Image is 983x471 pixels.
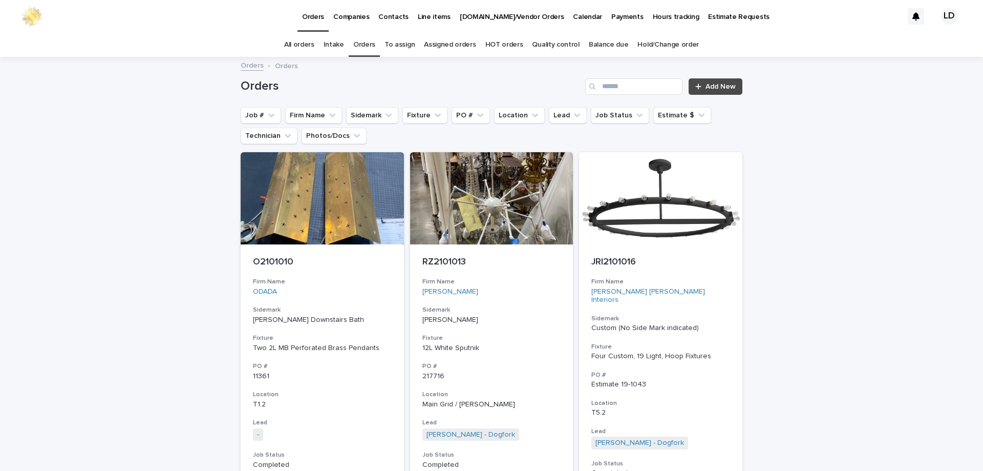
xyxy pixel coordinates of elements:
[591,427,730,436] h3: Lead
[253,334,392,342] h3: Fixture
[422,451,561,459] h3: Job Status
[275,59,298,71] p: Orders
[422,372,561,381] p: 217716
[426,431,515,439] a: [PERSON_NAME] - Dogfork
[494,107,545,124] button: Location
[591,399,730,407] h3: Location
[253,288,277,296] a: ODADA
[253,372,392,381] p: 11361
[241,128,297,144] button: Technician
[285,107,342,124] button: Firm Name
[253,451,392,459] h3: Job Status
[591,315,730,323] h3: Sidemark
[241,79,581,94] h1: Orders
[422,344,561,353] div: 12L White Sputnik
[284,33,314,57] a: All orders
[384,33,415,57] a: To assign
[422,362,561,371] h3: PO #
[549,107,587,124] button: Lead
[591,278,730,286] h3: Firm Name
[253,306,392,314] h3: Sidemark
[591,324,730,333] p: Custom (No Side Mark indicated)
[422,334,561,342] h3: Fixture
[253,400,392,409] p: T1.2
[591,343,730,351] h3: Fixture
[689,78,742,95] a: Add New
[253,419,392,427] h3: Lead
[253,461,392,469] p: Completed
[422,257,561,268] p: RZ2101013
[20,6,43,27] img: 0ffKfDbyRa2Iv8hnaAqg
[706,83,736,90] span: Add New
[422,391,561,399] h3: Location
[637,33,699,57] a: Hold/Change order
[422,400,561,409] p: Main Grid / [PERSON_NAME]
[424,33,476,57] a: Assigned orders
[591,288,730,305] a: [PERSON_NAME] [PERSON_NAME] Interiors
[941,8,957,25] div: LD
[591,380,730,389] p: Estimate 19-1043
[422,288,478,296] a: [PERSON_NAME]
[589,33,629,57] a: Balance due
[253,391,392,399] h3: Location
[532,33,579,57] a: Quality control
[591,352,730,361] div: Four Custom, 19 Light, Hoop Fixtures
[241,59,264,71] a: Orders
[422,419,561,427] h3: Lead
[591,460,730,468] h3: Job Status
[422,278,561,286] h3: Firm Name
[241,107,281,124] button: Job #
[595,439,684,447] a: [PERSON_NAME] - Dogfork
[452,107,490,124] button: PO #
[253,362,392,371] h3: PO #
[591,371,730,379] h3: PO #
[253,344,392,353] div: Two 2L MB Perforated Brass Pendants
[253,257,392,268] p: O2101010
[422,306,561,314] h3: Sidemark
[585,78,682,95] input: Search
[324,33,344,57] a: Intake
[302,128,367,144] button: Photos/Docs
[653,107,711,124] button: Estimate $
[253,316,392,324] p: [PERSON_NAME] Downstairs Bath
[253,278,392,286] h3: Firm Name
[257,431,259,439] a: -
[422,316,561,324] p: [PERSON_NAME]
[422,461,561,469] p: Completed
[402,107,447,124] button: Fixture
[346,107,398,124] button: Sidemark
[485,33,523,57] a: HOT orders
[353,33,375,57] a: Orders
[591,107,649,124] button: Job Status
[591,257,730,268] p: JRI2101016
[591,408,730,417] p: T5.2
